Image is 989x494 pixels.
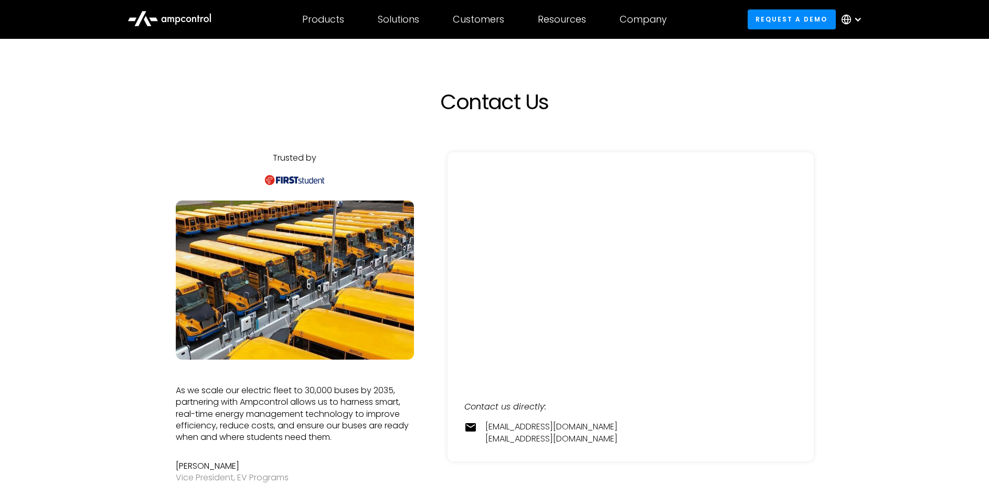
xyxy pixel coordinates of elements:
[453,14,504,25] div: Customers
[302,14,344,25] div: Products
[748,9,836,29] a: Request a demo
[538,14,586,25] div: Resources
[378,14,419,25] div: Solutions
[264,89,726,114] h1: Contact Us
[464,401,797,413] div: Contact us directly:
[620,14,667,25] div: Company
[464,169,797,359] iframe: Form 0
[485,421,618,433] a: [EMAIL_ADDRESS][DOMAIN_NAME]
[485,433,618,445] a: [EMAIL_ADDRESS][DOMAIN_NAME]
